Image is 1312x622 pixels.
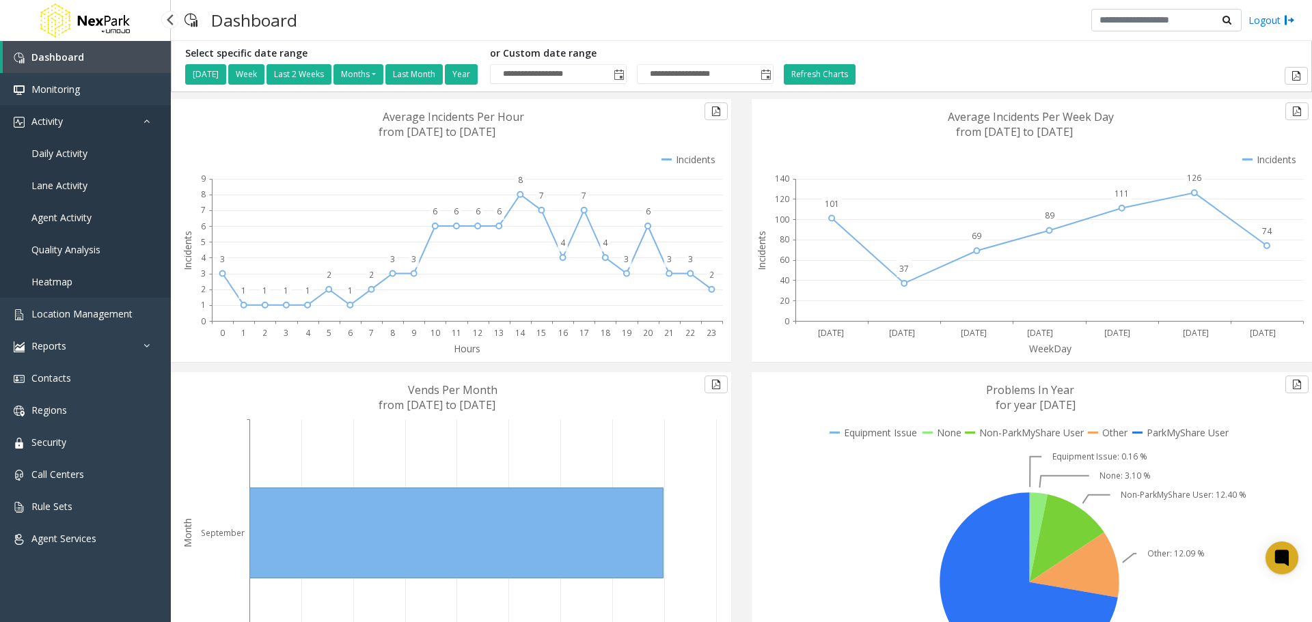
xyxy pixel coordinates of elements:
[31,339,66,352] span: Reports
[1285,102,1309,120] button: Export to pdf
[3,41,171,73] a: Dashboard
[31,468,84,481] span: Call Centers
[1262,225,1272,237] text: 74
[262,285,267,296] text: 1
[784,315,789,327] text: 0
[185,48,480,59] h5: Select specific date range
[14,53,25,63] img: 'icon'
[1115,188,1129,199] text: 111
[780,295,789,307] text: 20
[266,64,331,85] button: Last 2 Weeks
[201,315,206,327] text: 0
[201,252,206,264] text: 4
[518,174,523,186] text: 8
[646,206,651,217] text: 6
[201,173,206,184] text: 9
[515,327,525,339] text: 14
[31,307,133,320] span: Location Management
[181,231,194,270] text: Incidents
[14,373,25,384] img: 'icon'
[411,327,416,339] text: 9
[536,327,546,339] text: 15
[369,269,374,281] text: 2
[31,147,87,160] span: Daily Activity
[31,83,80,96] span: Monitoring
[445,64,478,85] button: Year
[31,275,72,288] span: Heatmap
[685,327,695,339] text: 22
[454,206,459,217] text: 6
[408,382,497,397] text: Vends Per Month
[539,190,544,201] text: 7
[1121,489,1246,500] text: Non-ParkMyShare User: 12.40 %
[1027,327,1053,339] text: [DATE]
[348,285,353,296] text: 1
[986,382,1074,397] text: Problems In Year
[383,109,524,124] text: Average Incidents Per Hour
[31,371,71,384] span: Contacts
[558,327,568,339] text: 16
[705,376,728,393] button: Export to pdf
[601,327,610,339] text: 18
[1284,13,1295,27] img: logout
[305,327,311,339] text: 4
[430,327,440,339] text: 10
[31,436,66,449] span: Security
[1183,327,1209,339] text: [DATE]
[961,327,987,339] text: [DATE]
[185,64,226,85] button: [DATE]
[497,206,502,217] text: 6
[899,263,909,274] text: 37
[667,253,672,265] text: 3
[454,342,480,355] text: Hours
[14,85,25,96] img: 'icon'
[780,254,789,266] text: 60
[31,115,63,128] span: Activity
[755,231,768,270] text: Incidents
[705,102,728,120] button: Export to pdf
[473,327,482,339] text: 12
[972,230,981,242] text: 69
[1052,451,1147,462] text: Equipment Issue: 0.16 %
[379,124,495,139] text: from [DATE] to [DATE]
[14,534,25,545] img: 'icon'
[305,285,310,296] text: 1
[707,327,716,339] text: 23
[284,327,288,339] text: 3
[333,64,383,85] button: Months
[201,188,206,200] text: 8
[31,211,92,224] span: Agent Activity
[664,327,674,339] text: 21
[390,253,395,265] text: 3
[622,327,631,339] text: 19
[284,285,288,296] text: 1
[996,397,1076,412] text: for year [DATE]
[14,470,25,481] img: 'icon'
[433,206,437,217] text: 6
[494,327,504,339] text: 13
[579,327,589,339] text: 17
[14,406,25,416] img: 'icon'
[1029,342,1072,355] text: WeekDay
[709,269,714,281] text: 2
[201,221,206,232] text: 6
[775,173,789,184] text: 140
[181,518,194,548] text: Month
[775,214,789,225] text: 100
[411,253,416,265] text: 3
[1104,327,1130,339] text: [DATE]
[31,179,87,192] span: Lane Activity
[201,527,245,539] text: September
[1285,376,1309,393] button: Export to pdf
[201,236,206,248] text: 5
[14,502,25,513] img: 'icon'
[476,206,480,217] text: 6
[780,234,789,245] text: 80
[688,253,693,265] text: 3
[201,204,206,216] text: 7
[31,243,100,256] span: Quality Analysis
[327,327,331,339] text: 5
[379,397,495,412] text: from [DATE] to [DATE]
[220,253,225,265] text: 3
[818,327,844,339] text: [DATE]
